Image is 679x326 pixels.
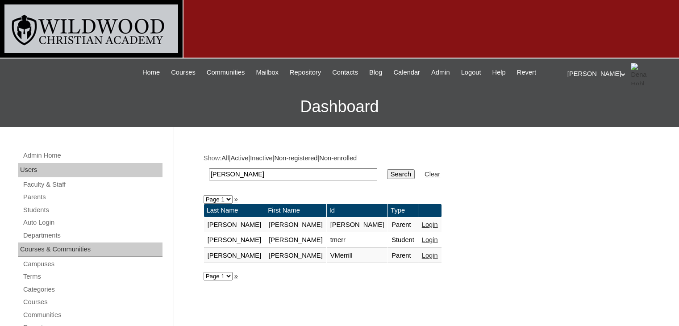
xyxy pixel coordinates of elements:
a: Home [138,67,164,78]
div: [PERSON_NAME] [567,63,670,85]
td: tmerr [327,233,388,248]
a: Courses [167,67,200,78]
a: Admin Home [22,150,162,161]
td: [PERSON_NAME] [265,217,326,233]
a: » [234,272,238,280]
a: Non-registered [275,155,318,162]
a: Help [488,67,510,78]
span: Logout [461,67,481,78]
td: Parent [388,217,418,233]
a: Inactive [250,155,273,162]
a: Non-enrolled [319,155,357,162]
span: Blog [369,67,382,78]
span: Communities [207,67,245,78]
a: Repository [285,67,325,78]
a: Categories [22,284,162,295]
a: Auto Login [22,217,162,228]
td: [PERSON_NAME] [265,233,326,248]
a: Logout [457,67,486,78]
td: [PERSON_NAME] [327,217,388,233]
a: Communities [202,67,250,78]
td: [PERSON_NAME] [204,248,265,263]
a: Parents [22,192,162,203]
a: Login [422,236,438,243]
span: Help [492,67,506,78]
td: Id [327,204,388,217]
span: Home [142,67,160,78]
a: Clear [425,171,440,178]
td: [PERSON_NAME] [265,248,326,263]
a: Courses [22,297,162,308]
div: Users [18,163,162,177]
img: logo-white.png [4,4,178,53]
td: Student [388,233,418,248]
span: Courses [171,67,196,78]
div: Courses & Communities [18,242,162,257]
span: Revert [517,67,536,78]
a: Login [422,252,438,259]
td: [PERSON_NAME] [204,217,265,233]
a: Students [22,205,162,216]
span: Mailbox [256,67,279,78]
a: » [234,196,238,203]
a: Terms [22,271,162,282]
span: Repository [290,67,321,78]
div: Show: | | | | [204,154,646,185]
a: Departments [22,230,162,241]
a: Blog [365,67,387,78]
span: Admin [431,67,450,78]
a: Contacts [328,67,362,78]
td: First Name [265,204,326,217]
img: Dena Hohl [631,63,653,85]
td: Type [388,204,418,217]
td: Parent [388,248,418,263]
td: Last Name [204,204,265,217]
a: Campuses [22,259,162,270]
a: Revert [512,67,541,78]
a: Communities [22,309,162,321]
td: [PERSON_NAME] [204,233,265,248]
span: Calendar [394,67,420,78]
h3: Dashboard [4,87,675,127]
td: VMerrill [327,248,388,263]
a: Mailbox [251,67,283,78]
a: Admin [427,67,454,78]
a: Login [422,221,438,228]
a: Calendar [389,67,425,78]
a: Active [230,155,248,162]
input: Search [209,168,377,180]
a: Faculty & Staff [22,179,162,190]
a: All [221,155,229,162]
span: Contacts [332,67,358,78]
input: Search [387,169,415,179]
